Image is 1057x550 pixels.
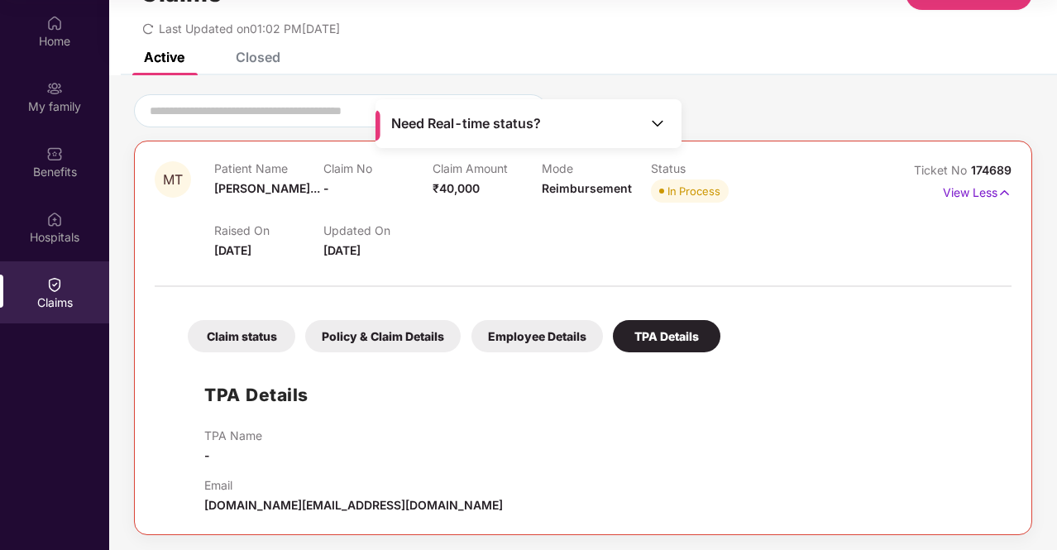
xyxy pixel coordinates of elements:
span: MT [163,173,183,187]
img: Toggle Icon [649,115,666,132]
div: Claim status [188,320,295,352]
p: Email [204,478,503,492]
p: Raised On [214,223,323,237]
div: Closed [236,49,280,65]
p: Mode [542,161,651,175]
span: ₹40,000 [433,181,480,195]
span: Need Real-time status? [391,115,541,132]
span: redo [142,22,154,36]
span: 174689 [971,163,1012,177]
div: Policy & Claim Details [305,320,461,352]
img: svg+xml;base64,PHN2ZyBpZD0iSG9tZSIgeG1sbnM9Imh0dHA6Ly93d3cudzMub3JnLzIwMDAvc3ZnIiB3aWR0aD0iMjAiIG... [46,15,63,31]
span: Ticket No [914,163,971,177]
img: svg+xml;base64,PHN2ZyBpZD0iQmVuZWZpdHMiIHhtbG5zPSJodHRwOi8vd3d3LnczLm9yZy8yMDAwL3N2ZyIgd2lkdGg9Ij... [46,146,63,162]
img: svg+xml;base64,PHN2ZyB4bWxucz0iaHR0cDovL3d3dy53My5vcmcvMjAwMC9zdmciIHdpZHRoPSIxNyIgaGVpZ2h0PSIxNy... [997,184,1012,202]
img: svg+xml;base64,PHN2ZyB3aWR0aD0iMjAiIGhlaWdodD0iMjAiIHZpZXdCb3g9IjAgMCAyMCAyMCIgZmlsbD0ibm9uZSIgeG... [46,80,63,97]
p: TPA Name [204,428,262,442]
p: View Less [943,179,1012,202]
div: Employee Details [471,320,603,352]
img: svg+xml;base64,PHN2ZyBpZD0iQ2xhaW0iIHhtbG5zPSJodHRwOi8vd3d3LnczLm9yZy8yMDAwL3N2ZyIgd2lkdGg9IjIwIi... [46,276,63,293]
div: Active [144,49,184,65]
span: - [204,448,210,462]
span: - [323,181,329,195]
span: [DOMAIN_NAME][EMAIL_ADDRESS][DOMAIN_NAME] [204,498,503,512]
span: Reimbursement [542,181,632,195]
img: svg+xml;base64,PHN2ZyBpZD0iSG9zcGl0YWxzIiB4bWxucz0iaHR0cDovL3d3dy53My5vcmcvMjAwMC9zdmciIHdpZHRoPS... [46,211,63,227]
p: Status [651,161,760,175]
span: Last Updated on 01:02 PM[DATE] [159,22,340,36]
div: In Process [667,183,720,199]
p: Patient Name [214,161,323,175]
span: [DATE] [214,243,251,257]
div: TPA Details [613,320,720,352]
h1: TPA Details [204,381,308,409]
span: [DATE] [323,243,361,257]
p: Claim No [323,161,433,175]
span: [PERSON_NAME]... [214,181,320,195]
p: Updated On [323,223,433,237]
p: Claim Amount [433,161,542,175]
